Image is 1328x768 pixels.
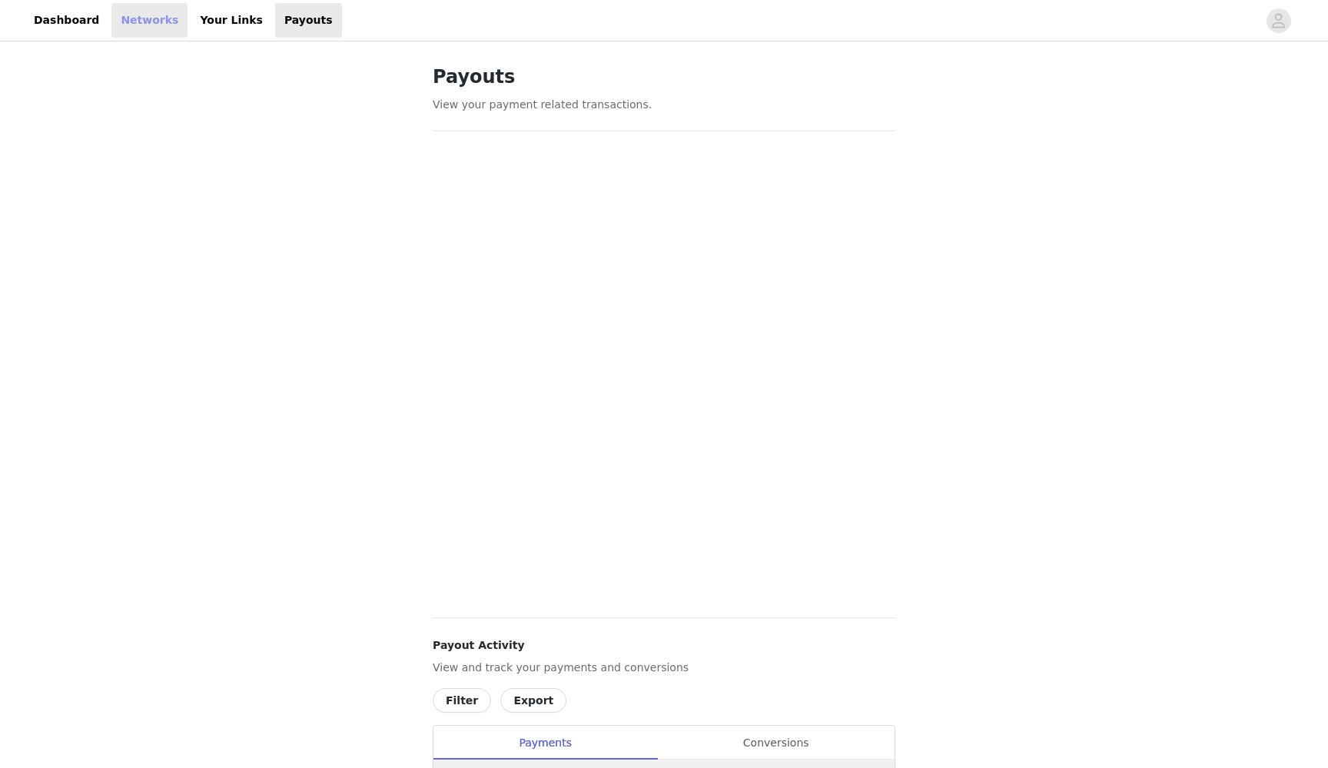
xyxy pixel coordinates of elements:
[275,3,342,38] a: Payouts
[1271,8,1286,33] div: avatar
[191,3,272,38] a: Your Links
[500,688,566,713] button: Export
[433,688,491,713] button: Filter
[657,726,895,760] div: Conversions
[433,97,895,113] p: View your payment related transactions.
[433,726,657,760] div: Payments
[433,63,895,91] h1: Payouts
[25,3,108,38] a: Dashboard
[433,660,895,676] p: View and track your payments and conversions
[111,3,188,38] a: Networks
[433,637,895,654] h4: Payout Activity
